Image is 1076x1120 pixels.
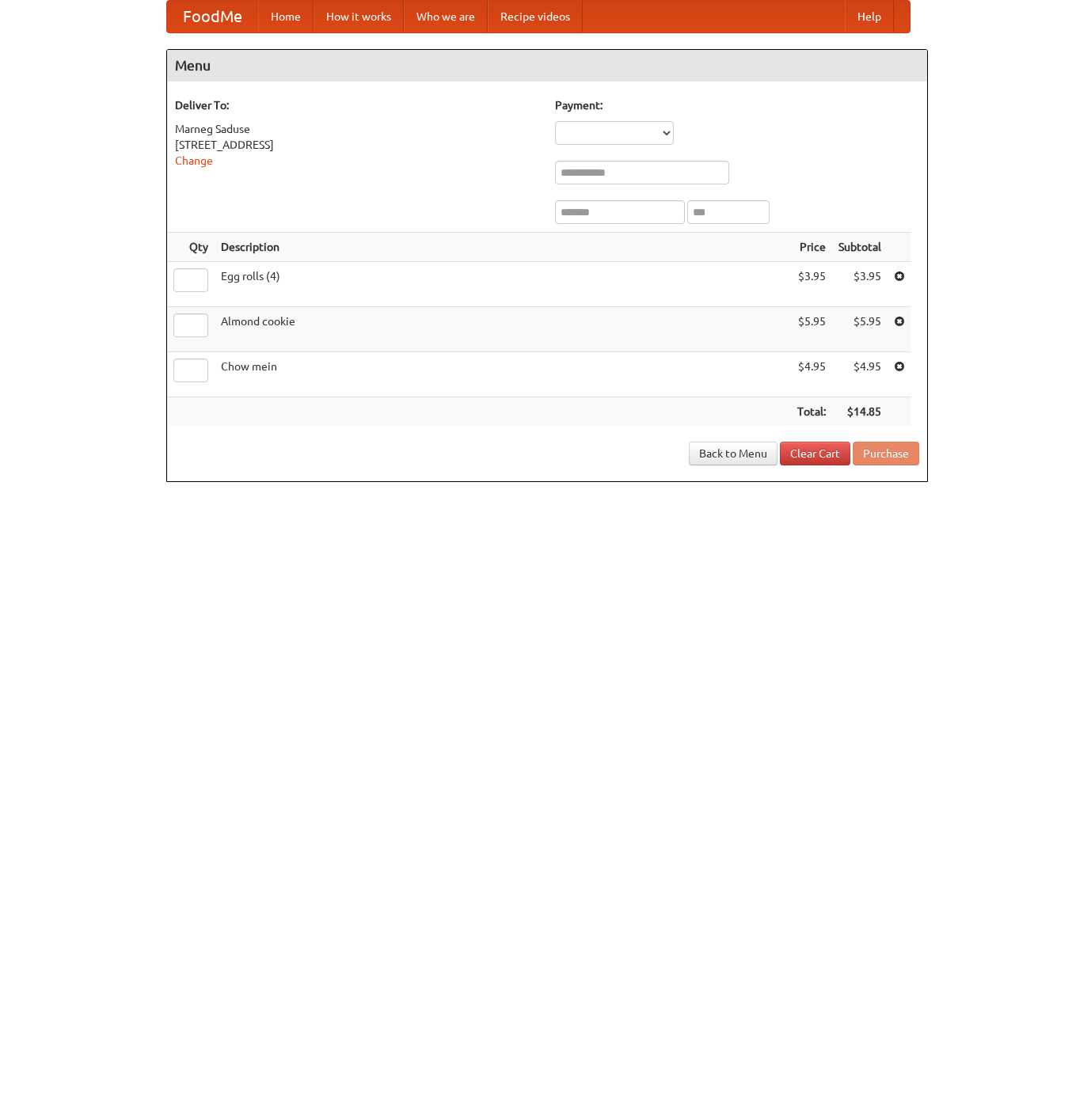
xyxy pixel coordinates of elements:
[791,352,832,397] td: $4.95
[175,97,539,113] h5: Deliver To:
[167,1,258,32] a: FoodMe
[845,1,894,32] a: Help
[175,121,539,137] div: Marneg Saduse
[832,352,888,397] td: $4.95
[555,97,919,113] h5: Payment:
[175,154,213,167] a: Change
[791,307,832,352] td: $5.95
[215,307,791,352] td: Almond cookie
[832,233,888,262] th: Subtotal
[791,397,832,427] th: Total:
[791,262,832,307] td: $3.95
[404,1,488,32] a: Who we are
[832,397,888,427] th: $14.85
[488,1,583,32] a: Recipe videos
[215,262,791,307] td: Egg rolls (4)
[314,1,404,32] a: How it works
[791,233,832,262] th: Price
[832,307,888,352] td: $5.95
[853,442,919,465] button: Purchase
[832,262,888,307] td: $3.95
[780,442,850,465] a: Clear Cart
[215,352,791,397] td: Chow mein
[258,1,314,32] a: Home
[167,50,927,82] h4: Menu
[175,137,539,153] div: [STREET_ADDRESS]
[215,233,791,262] th: Description
[689,442,778,465] a: Back to Menu
[167,233,215,262] th: Qty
